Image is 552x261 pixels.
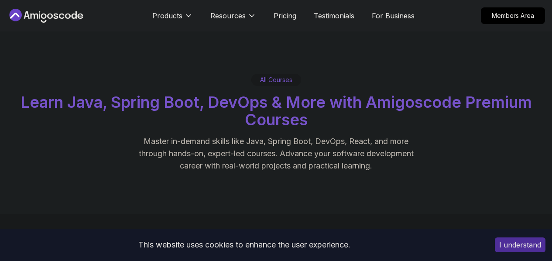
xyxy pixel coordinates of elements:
[260,76,292,84] p: All Courses
[21,93,532,129] span: Learn Java, Spring Boot, DevOps & More with Amigoscode Premium Courses
[495,237,545,252] button: Accept cookies
[152,10,182,21] p: Products
[372,10,415,21] a: For Business
[210,10,256,28] button: Resources
[210,10,246,21] p: Resources
[130,135,423,172] p: Master in-demand skills like Java, Spring Boot, DevOps, React, and more through hands-on, expert-...
[314,10,354,21] a: Testimonials
[481,8,545,24] p: Members Area
[7,235,482,254] div: This website uses cookies to enhance the user experience.
[481,7,545,24] a: Members Area
[274,10,296,21] a: Pricing
[152,10,193,28] button: Products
